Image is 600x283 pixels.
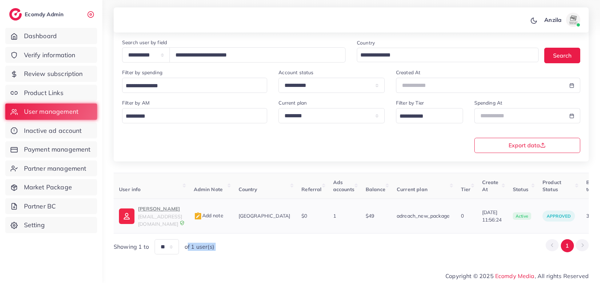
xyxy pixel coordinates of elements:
a: Inactive ad account [5,123,97,139]
span: Showing 1 to [114,243,149,251]
ul: Pagination [546,239,589,252]
span: , All rights Reserved [535,272,589,280]
span: [DATE] 11:56:24 [482,209,502,223]
span: $49 [366,213,374,219]
span: Current plan [397,186,427,193]
span: approved [547,213,571,219]
a: Setting [5,217,97,233]
span: Admin Note [194,186,223,193]
button: Search [544,48,580,63]
a: Product Links [5,85,97,101]
span: Create At [482,179,499,193]
img: 9CAL8B2pu8EFxCJHYAAAAldEVYdGRhdGU6Y3JlYXRlADIwMjItMTItMDlUMDQ6NTg6MzkrMDA6MDBXSlgLAAAAJXRFWHRkYXR... [180,220,185,225]
label: Filter by spending [122,69,162,76]
span: 1 [333,213,336,219]
span: Product Status [542,179,561,193]
span: Balance [366,186,385,193]
span: Export data [509,142,546,148]
span: Verify information [24,51,76,60]
span: Review subscription [24,69,83,78]
span: 0 [461,213,464,219]
label: Search user by field [122,39,167,46]
span: User management [24,107,78,116]
img: logo [9,8,22,20]
input: Search for option [123,111,258,122]
label: Filter by AM [122,99,150,106]
a: Partner BC [5,198,97,214]
a: Verify information [5,47,97,63]
img: avatar [566,13,580,27]
a: Review subscription [5,66,97,82]
button: Export data [474,138,581,153]
span: Copyright © 2025 [445,272,589,280]
input: Search for option [397,111,454,122]
input: Search for option [358,50,529,61]
div: Search for option [122,108,267,123]
span: Partner BC [24,202,56,211]
a: logoEcomdy Admin [9,8,65,20]
span: of 1 user(s) [185,243,214,251]
span: Tier [461,186,471,193]
span: Ads accounts [333,179,354,193]
span: Add note [194,212,223,219]
span: Setting [24,220,45,230]
a: Anzilaavatar [540,13,583,27]
a: Payment management [5,141,97,158]
a: [PERSON_NAME][EMAIL_ADDRESS][DOMAIN_NAME] [119,205,182,228]
span: $0 [301,213,307,219]
img: ic-user-info.36bf1079.svg [119,208,134,224]
label: Current plan [278,99,307,106]
a: Partner management [5,160,97,177]
a: Ecomdy Media [495,272,535,279]
input: Search for option [123,81,258,92]
span: Dashboard [24,31,57,41]
label: Account status [278,69,313,76]
label: Filter by Tier [396,99,424,106]
span: User info [119,186,140,193]
span: [EMAIL_ADDRESS][DOMAIN_NAME] [138,213,182,227]
label: Spending At [474,99,503,106]
label: Created At [396,69,421,76]
button: Go to page 1 [561,239,574,252]
a: Dashboard [5,28,97,44]
span: Partner management [24,164,86,173]
span: Status [513,186,528,193]
div: Search for option [122,78,267,93]
span: Referral [301,186,322,193]
span: active [513,212,531,220]
label: Country [357,39,375,46]
span: Product Links [24,88,64,98]
a: Market Package [5,179,97,195]
div: Search for option [357,48,539,62]
img: admin_note.cdd0b510.svg [194,212,202,220]
span: Market Package [24,183,72,192]
span: Inactive ad account [24,126,82,135]
p: Anzila [544,16,562,24]
span: [GEOGRAPHIC_DATA] [239,213,290,219]
span: adreach_new_package [397,213,450,219]
div: Search for option [396,108,463,123]
p: [PERSON_NAME] [138,205,182,213]
span: Payment management [24,145,91,154]
a: User management [5,104,97,120]
span: Country [239,186,258,193]
h2: Ecomdy Admin [25,11,65,18]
